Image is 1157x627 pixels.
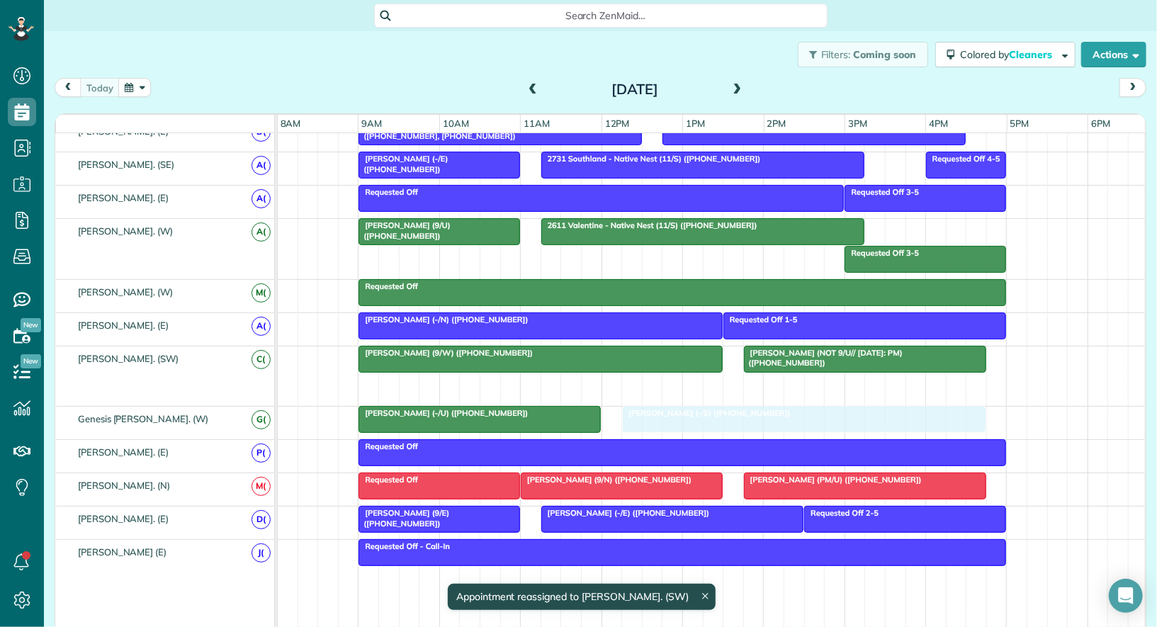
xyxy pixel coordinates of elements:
span: 9am [359,118,385,129]
span: G( [252,410,271,429]
span: [PERSON_NAME] (9/U) ([PHONE_NUMBER]) [358,220,451,240]
span: A( [252,222,271,242]
span: 2611 Valentine - Native Nest (11/S) ([PHONE_NUMBER]) [541,220,758,230]
span: 6pm [1088,118,1113,129]
span: [PERSON_NAME]. (E) [75,192,171,203]
span: [PERSON_NAME] (-/E) ([PHONE_NUMBER]) [358,154,448,174]
span: C( [252,350,271,369]
span: Requested Off 4-5 [925,154,1001,164]
span: Colored by [960,48,1057,61]
span: Requested Off [358,187,419,197]
span: J( [252,543,271,563]
span: Requested Off - Call-In [358,541,451,551]
span: Requested Off 1-5 [723,315,798,324]
span: 1pm [683,118,708,129]
span: [PERSON_NAME] (-/N) ([PHONE_NUMBER]) [358,315,529,324]
span: Coming soon [853,48,917,61]
button: today [80,78,120,97]
span: [PERSON_NAME]. (E) [75,513,171,524]
span: [PERSON_NAME] (-/U) ([PHONE_NUMBER]) [358,408,529,418]
span: A( [252,156,271,175]
span: [PERSON_NAME]. (SE) [75,159,177,170]
span: [PERSON_NAME] (-/E) ([PHONE_NUMBER]) [621,408,791,418]
button: prev [55,78,81,97]
span: M( [252,283,271,303]
span: A( [252,189,271,208]
span: 2731 Southland - Native Nest (11/S) ([PHONE_NUMBER]) [541,154,762,164]
span: [PERSON_NAME] (-/E) ([PHONE_NUMBER]) [541,508,711,518]
span: [PERSON_NAME] (9/E) ([PHONE_NUMBER]) [358,508,449,528]
span: [PERSON_NAME]. (W) [75,286,176,298]
span: Requested Off [358,281,419,291]
span: Requested Off 3-5 [844,187,920,197]
span: [PERSON_NAME] (9/W) ([PHONE_NUMBER]) [358,348,534,358]
span: 11am [521,118,553,129]
span: 3pm [845,118,870,129]
span: A( [252,317,271,336]
span: 5pm [1008,118,1032,129]
span: Requested Off [358,475,419,485]
span: [PERSON_NAME]. (E) [75,320,171,331]
h2: [DATE] [546,81,723,97]
span: [PERSON_NAME]. (N) [75,480,173,491]
span: 4pm [926,118,951,129]
span: 10am [440,118,472,129]
span: Requested Off [358,441,419,451]
button: next [1119,78,1146,97]
span: M( [252,477,271,496]
button: Colored byCleaners [935,42,1076,67]
span: [PERSON_NAME] (PM/U) ([PHONE_NUMBER]) [743,475,922,485]
span: [PERSON_NAME] (E) [75,546,169,558]
span: Requested Off 3-5 [844,248,920,258]
span: Cleaners [1009,48,1054,61]
span: [PERSON_NAME]. (SW) [75,353,181,364]
span: [PERSON_NAME] (9/N) ([PHONE_NUMBER]) [520,475,692,485]
span: P( [252,444,271,463]
span: New [21,354,41,368]
span: D( [252,510,271,529]
div: Open Intercom Messenger [1109,579,1143,613]
span: 8am [278,118,304,129]
span: New [21,318,41,332]
span: [PERSON_NAME] (NOT 9/U// [DATE]: PM) ([PHONE_NUMBER]) [743,348,903,368]
span: 2pm [764,118,789,129]
span: [PERSON_NAME]. (W) [75,225,176,237]
span: 12pm [602,118,633,129]
div: Appointment reassigned to [PERSON_NAME]. (SW) [448,584,716,610]
span: Requested Off 2-5 [803,508,879,518]
button: Actions [1081,42,1146,67]
span: Genesis [PERSON_NAME]. (W) [75,413,211,424]
span: [PERSON_NAME]/ [PERSON_NAME] (Dallas Woman's Forum 9/U) ([PHONE_NUMBER], [PHONE_NUMBER]) [358,120,609,140]
span: [PERSON_NAME]. (E) [75,446,171,458]
span: Filters: [821,48,851,61]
